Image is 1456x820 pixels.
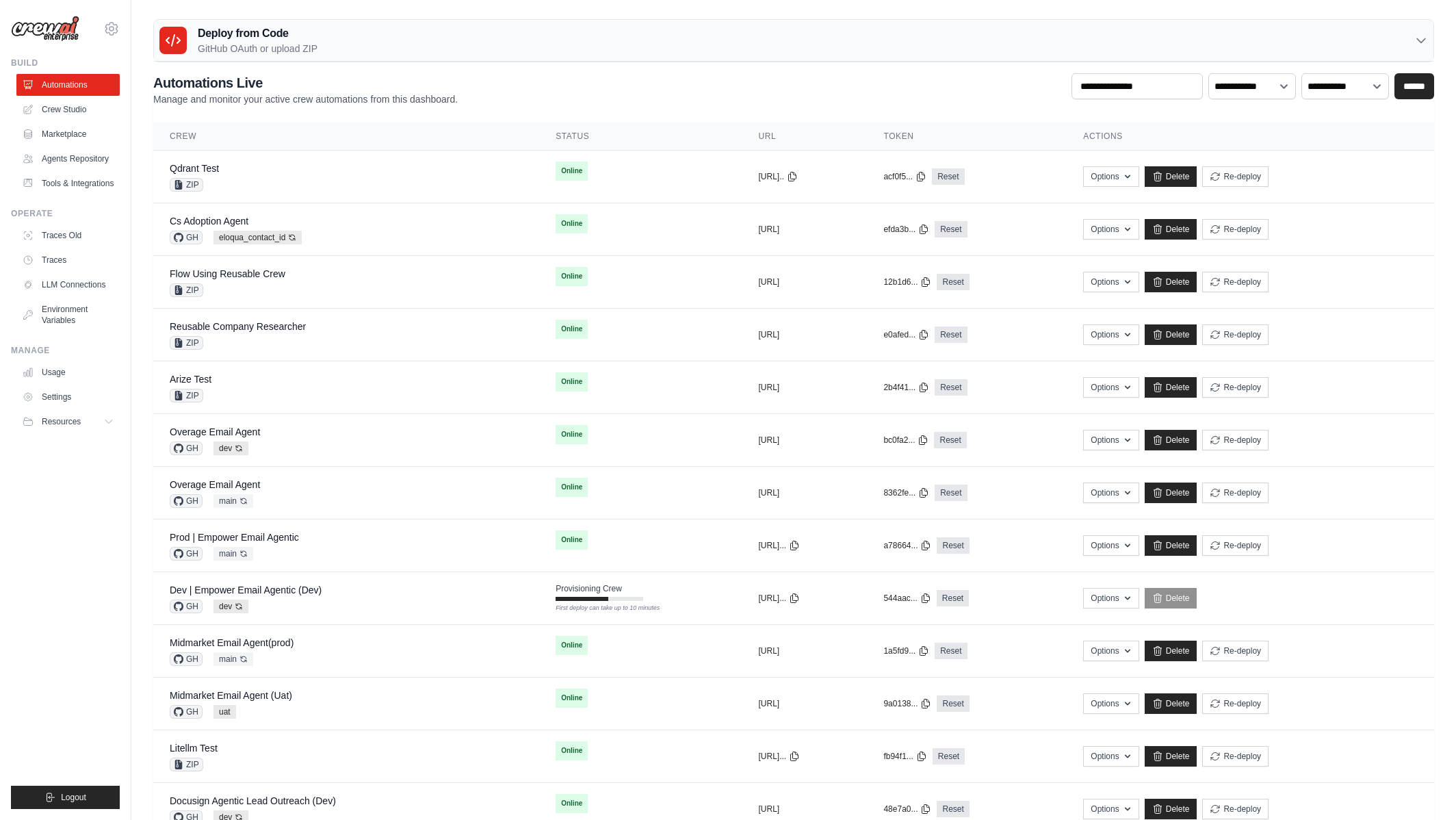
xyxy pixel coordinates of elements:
[937,695,969,712] a: Reset
[153,123,539,151] th: Crew
[1145,746,1197,767] a: Delete
[170,652,203,666] span: GH
[935,379,967,396] a: Reset
[1202,324,1269,345] button: Re-deploy
[1145,166,1197,187] a: Delete
[170,389,203,402] span: ZIP
[42,416,81,427] span: Resources
[1083,272,1139,292] button: Options
[11,57,120,68] div: Build
[1067,123,1434,151] th: Actions
[1145,272,1197,292] a: Delete
[883,329,929,340] button: e0afed...
[170,758,203,771] span: ZIP
[170,426,260,437] a: Overage Email Agent
[170,321,306,332] a: Reusable Company Researcher
[1202,641,1269,661] button: Re-deploy
[170,231,203,244] span: GH
[556,636,588,655] span: Online
[556,689,588,708] span: Online
[213,547,253,561] span: main
[883,698,931,709] button: 9a0138...
[1083,483,1139,503] button: Options
[1083,535,1139,556] button: Options
[935,326,967,343] a: Reset
[1145,693,1197,714] a: Delete
[883,382,929,393] button: 2b4f41...
[1145,799,1197,819] a: Delete
[213,494,253,508] span: main
[556,604,643,613] div: First deploy can take up to 10 minutes
[213,652,253,666] span: main
[198,42,317,55] p: GitHub OAuth or upload ZIP
[1083,588,1139,608] button: Options
[1202,272,1269,292] button: Re-deploy
[1083,324,1139,345] button: Options
[1202,746,1269,767] button: Re-deploy
[11,208,120,219] div: Operate
[937,274,969,290] a: Reset
[556,372,588,392] span: Online
[883,593,931,604] button: 544aac...
[170,547,203,561] span: GH
[1145,535,1197,556] a: Delete
[1202,799,1269,819] button: Re-deploy
[170,743,218,754] a: Litellm Test
[153,73,458,92] h2: Automations Live
[742,123,867,151] th: URL
[883,224,929,235] button: efda3b...
[1083,693,1139,714] button: Options
[16,148,120,170] a: Agents Repository
[170,216,248,227] a: Cs Adoption Agent
[1202,693,1269,714] button: Re-deploy
[170,163,219,174] a: Qdrant Test
[883,487,929,498] button: 8362fe...
[1145,324,1197,345] a: Delete
[170,479,260,490] a: Overage Email Agent
[1083,746,1139,767] button: Options
[213,705,236,719] span: uat
[170,374,211,385] a: Arize Test
[170,268,285,279] a: Flow Using Reusable Crew
[935,485,967,501] a: Reset
[170,494,203,508] span: GH
[883,804,931,815] button: 48e7a0...
[170,637,294,648] a: Midmarket Email Agent(prod)
[539,123,742,151] th: Status
[1202,483,1269,503] button: Re-deploy
[1202,219,1269,240] button: Re-deploy
[883,645,929,656] button: 1a5fd9...
[883,435,928,446] button: bc0fa2...
[937,801,969,817] a: Reset
[556,794,588,813] span: Online
[1202,166,1269,187] button: Re-deploy
[934,432,966,448] a: Reset
[16,249,120,271] a: Traces
[1083,219,1139,240] button: Options
[170,283,203,297] span: ZIP
[11,16,79,42] img: Logo
[1202,377,1269,398] button: Re-deploy
[16,274,120,296] a: LLM Connections
[1145,377,1197,398] a: Delete
[16,225,120,246] a: Traces Old
[556,530,588,550] span: Online
[16,298,120,331] a: Environment Variables
[213,600,248,613] span: dev
[556,583,622,594] span: Provisioning Crew
[937,590,969,606] a: Reset
[170,532,299,543] a: Prod | Empower Email Agentic
[883,751,926,762] button: fb94f1...
[556,267,588,286] span: Online
[935,643,967,659] a: Reset
[1145,588,1197,608] a: Delete
[213,231,302,244] span: eloqua_contact_id
[1202,430,1269,450] button: Re-deploy
[170,690,292,701] a: Midmarket Email Agent (Uat)
[1145,483,1197,503] a: Delete
[556,425,588,444] span: Online
[170,600,203,613] span: GH
[933,748,965,765] a: Reset
[883,171,926,182] button: acf0f5...
[61,792,86,803] span: Logout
